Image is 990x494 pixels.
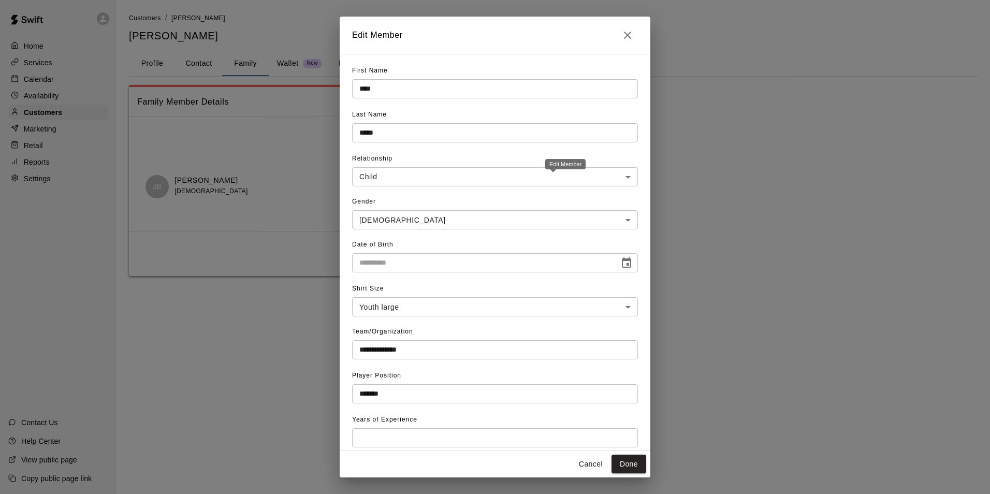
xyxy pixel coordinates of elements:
[352,328,413,335] span: Team/Organization
[352,285,384,292] span: Shirt Size
[574,455,607,474] button: Cancel
[352,155,392,162] span: Relationship
[352,241,394,248] span: Date of Birth
[352,416,417,423] span: Years of Experience
[612,455,646,474] button: Done
[352,297,638,316] div: Youth large
[352,167,638,186] div: Child
[352,372,401,379] span: Player Position
[616,253,637,273] button: Choose date, selected date is Jan 9, 2014
[340,17,650,54] h2: Edit Member
[352,198,376,205] span: Gender
[545,159,586,169] div: Edit Member
[352,210,638,229] div: [DEMOGRAPHIC_DATA]
[352,111,387,118] span: Last Name
[617,25,638,46] button: Close
[352,67,388,74] span: First Name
